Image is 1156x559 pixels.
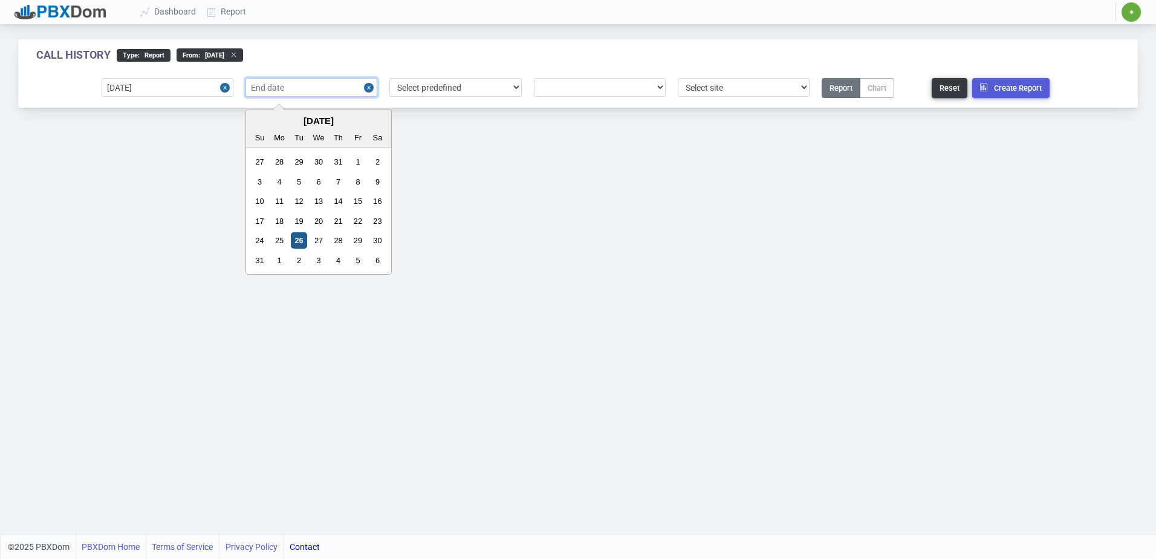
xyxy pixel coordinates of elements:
a: PBXDom Home [82,535,140,559]
div: Choose Tuesday, July 29th, 2025 [291,154,307,170]
div: Choose Saturday, August 9th, 2025 [369,174,386,190]
div: Fr [349,129,366,146]
div: Th [330,129,346,146]
div: Choose Friday, August 29th, 2025 [349,232,366,249]
div: Choose Thursday, July 31st, 2025 [330,154,346,170]
button: ✷ [1121,2,1141,22]
div: Mo [271,129,288,146]
div: Choose Wednesday, September 3rd, 2025 [310,252,326,269]
a: Terms of Service [152,535,213,559]
button: Next Month [371,111,390,130]
div: ©2025 PBXDom [8,535,320,559]
div: Choose Thursday, August 7th, 2025 [330,174,346,190]
button: Reset [932,78,967,98]
div: month 2025-08 [250,152,387,270]
button: Close [364,78,377,97]
div: Choose Saturday, August 16th, 2025 [369,193,386,209]
button: Report [822,78,860,98]
div: Choose Wednesday, August 6th, 2025 [310,174,326,190]
div: Choose Tuesday, August 12th, 2025 [291,193,307,209]
a: Contact [290,535,320,559]
input: End date [245,78,377,97]
button: Create Report [972,78,1050,98]
span: ✷ [1129,8,1134,16]
div: Choose Monday, August 25th, 2025 [271,232,288,249]
div: Choose Wednesday, August 20th, 2025 [310,213,326,229]
div: type : [117,49,170,62]
div: Choose Monday, August 11th, 2025 [271,193,288,209]
div: Choose Saturday, September 6th, 2025 [369,252,386,269]
div: Choose Friday, August 1st, 2025 [349,154,366,170]
div: Choose Friday, August 8th, 2025 [349,174,366,190]
div: Choose Saturday, August 2nd, 2025 [369,154,386,170]
div: Choose Thursday, August 14th, 2025 [330,193,346,209]
div: Choose Monday, August 18th, 2025 [271,213,288,229]
a: Privacy Policy [226,535,278,559]
span: [DATE] [200,51,224,59]
div: Choose Sunday, August 10th, 2025 [252,193,268,209]
div: Choose Saturday, August 30th, 2025 [369,232,386,249]
button: Previous Month [247,111,267,130]
div: Sa [369,129,386,146]
div: Choose Tuesday, August 19th, 2025 [291,213,307,229]
div: Su [252,129,268,146]
div: Choose Thursday, September 4th, 2025 [330,252,346,269]
div: Choose Sunday, August 31st, 2025 [252,252,268,269]
span: Report [140,51,164,59]
div: Choose Monday, September 1st, 2025 [271,252,288,269]
div: Tu [291,129,307,146]
a: Dashboard [135,1,202,23]
div: Choose Thursday, August 28th, 2025 [330,232,346,249]
div: Call History [36,48,111,62]
div: Choose Friday, August 15th, 2025 [349,193,366,209]
div: Choose Friday, August 22nd, 2025 [349,213,366,229]
div: Choose Friday, September 5th, 2025 [349,252,366,269]
div: Choose Sunday, July 27th, 2025 [252,154,268,170]
div: Choose Sunday, August 17th, 2025 [252,213,268,229]
div: Choose Tuesday, September 2nd, 2025 [291,252,307,269]
div: Choose Monday, August 4th, 2025 [271,174,288,190]
div: Choose Tuesday, August 5th, 2025 [291,174,307,190]
div: [DATE] [246,114,391,128]
button: Close [220,78,233,97]
div: Choose Saturday, August 23rd, 2025 [369,213,386,229]
button: Chart [860,78,894,98]
div: Choose Thursday, August 21st, 2025 [330,213,346,229]
input: Start date [102,78,233,97]
div: Choose Sunday, August 24th, 2025 [252,232,268,249]
div: Choose Wednesday, August 13th, 2025 [310,193,326,209]
div: From : [177,48,243,62]
div: Choose Wednesday, August 27th, 2025 [310,232,326,249]
div: Choose Wednesday, July 30th, 2025 [310,154,326,170]
a: Report [202,1,252,23]
div: Choose Monday, July 28th, 2025 [271,154,288,170]
div: Choose Tuesday, August 26th, 2025 [291,232,307,249]
div: We [310,129,326,146]
div: Choose Sunday, August 3rd, 2025 [252,174,268,190]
